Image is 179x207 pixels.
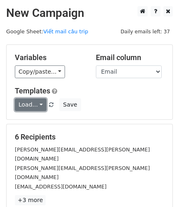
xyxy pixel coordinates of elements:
a: Templates [15,86,50,95]
a: Load... [15,98,46,111]
h5: Variables [15,53,84,62]
h5: 6 Recipients [15,133,164,142]
span: Daily emails left: 37 [118,27,173,36]
h2: New Campaign [6,6,173,20]
h5: Email column [96,53,165,62]
iframe: Chat Widget [138,167,179,207]
a: Daily emails left: 37 [118,28,173,35]
a: Viết mail câu trip [43,28,88,35]
button: Save [59,98,81,111]
a: Copy/paste... [15,65,65,78]
small: [EMAIL_ADDRESS][DOMAIN_NAME] [15,184,107,190]
small: Google Sheet: [6,28,88,35]
small: [PERSON_NAME][EMAIL_ADDRESS][PERSON_NAME][DOMAIN_NAME] [15,147,150,162]
a: +3 more [15,195,46,205]
small: [PERSON_NAME][EMAIL_ADDRESS][PERSON_NAME][DOMAIN_NAME] [15,165,150,181]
